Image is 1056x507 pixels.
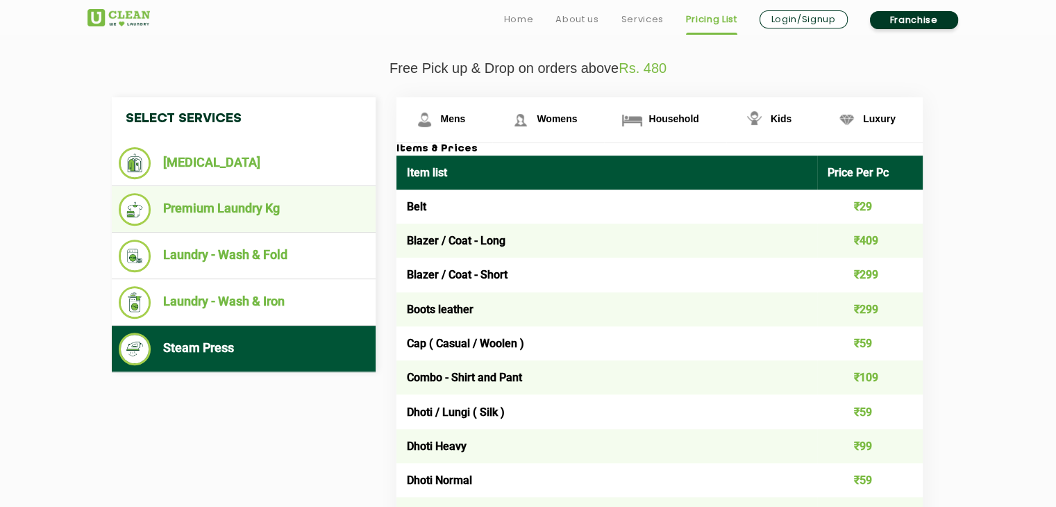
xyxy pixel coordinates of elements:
td: ₹299 [817,258,923,292]
span: Rs. 480 [619,60,667,76]
p: Free Pick up & Drop on orders above [87,60,969,76]
td: Combo - Shirt and Pant [396,360,818,394]
a: Login/Signup [760,10,848,28]
li: Laundry - Wash & Iron [119,286,369,319]
th: Item list [396,156,818,190]
img: Dry Cleaning [119,147,151,179]
li: Laundry - Wash & Fold [119,240,369,272]
td: ₹99 [817,429,923,463]
td: Boots leather [396,292,818,326]
a: Pricing List [686,11,737,28]
img: Luxury [835,108,859,132]
td: Dhoti Heavy [396,429,818,463]
img: Mens [412,108,437,132]
img: UClean Laundry and Dry Cleaning [87,9,150,26]
a: Services [621,11,663,28]
td: Dhoti / Lungi ( Silk ) [396,394,818,429]
img: Steam Press [119,333,151,365]
img: Kids [742,108,766,132]
td: Cap ( Casual / Woolen ) [396,326,818,360]
td: ₹59 [817,394,923,429]
td: ₹409 [817,224,923,258]
td: ₹59 [817,326,923,360]
a: About us [555,11,598,28]
li: Steam Press [119,333,369,365]
li: Premium Laundry Kg [119,193,369,226]
h3: Items & Prices [396,143,923,156]
span: Luxury [863,113,896,124]
td: Blazer / Coat - Short [396,258,818,292]
h4: Select Services [112,97,376,140]
td: Dhoti Normal [396,463,818,497]
img: Premium Laundry Kg [119,193,151,226]
img: Household [620,108,644,132]
td: Belt [396,190,818,224]
span: Mens [441,113,466,124]
td: Blazer / Coat - Long [396,224,818,258]
img: Laundry - Wash & Iron [119,286,151,319]
a: Home [504,11,534,28]
td: ₹299 [817,292,923,326]
td: ₹29 [817,190,923,224]
th: Price Per Pc [817,156,923,190]
a: Franchise [870,11,958,29]
span: Kids [771,113,791,124]
td: ₹109 [817,360,923,394]
span: Household [648,113,698,124]
span: Womens [537,113,577,124]
li: [MEDICAL_DATA] [119,147,369,179]
td: ₹59 [817,463,923,497]
img: Laundry - Wash & Fold [119,240,151,272]
img: Womens [508,108,533,132]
